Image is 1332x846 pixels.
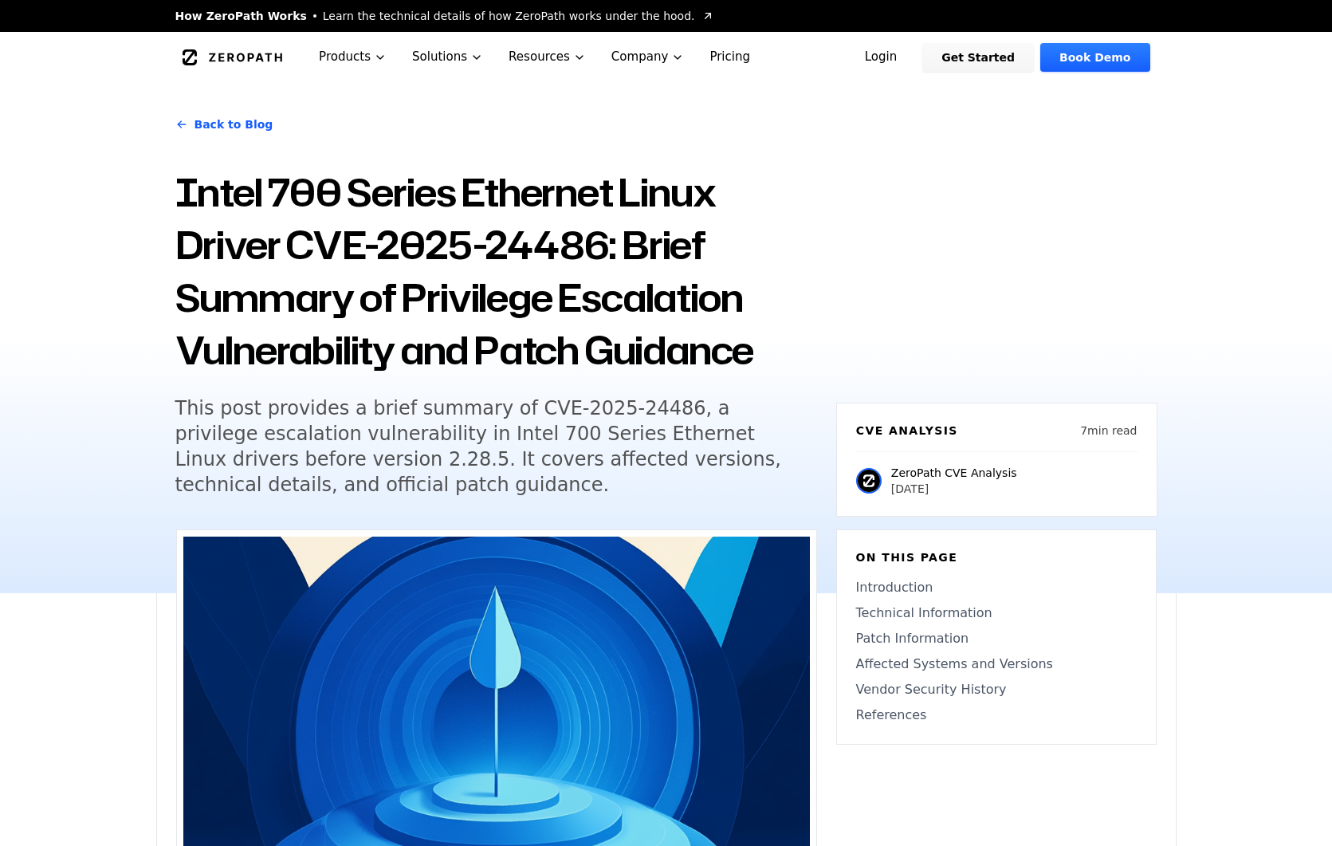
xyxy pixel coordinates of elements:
a: Patch Information [856,629,1137,648]
h1: Intel 700 Series Ethernet Linux Driver CVE-2025-24486: Brief Summary of Privilege Escalation Vuln... [175,166,817,376]
button: Solutions [399,32,496,82]
button: Products [306,32,399,82]
a: Technical Information [856,604,1137,623]
button: Company [599,32,697,82]
button: Resources [496,32,599,82]
img: ZeroPath CVE Analysis [856,468,882,494]
a: Back to Blog [175,102,273,147]
h6: CVE Analysis [856,423,958,439]
a: Get Started [922,43,1034,72]
p: ZeroPath CVE Analysis [891,465,1017,481]
a: Book Demo [1040,43,1149,72]
p: [DATE] [891,481,1017,497]
h5: This post provides a brief summary of CVE-2025-24486, a privilege escalation vulnerability in Int... [175,395,788,498]
nav: Global [156,32,1177,82]
a: Vendor Security History [856,680,1137,699]
a: Introduction [856,578,1137,597]
a: How ZeroPath WorksLearn the technical details of how ZeroPath works under the hood. [175,8,714,24]
h6: On this page [856,549,1137,565]
span: Learn the technical details of how ZeroPath works under the hood. [323,8,695,24]
a: Login [846,43,917,72]
a: Affected Systems and Versions [856,655,1137,674]
p: 7 min read [1080,423,1137,439]
a: References [856,706,1137,725]
span: How ZeroPath Works [175,8,307,24]
a: Pricing [697,32,763,82]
